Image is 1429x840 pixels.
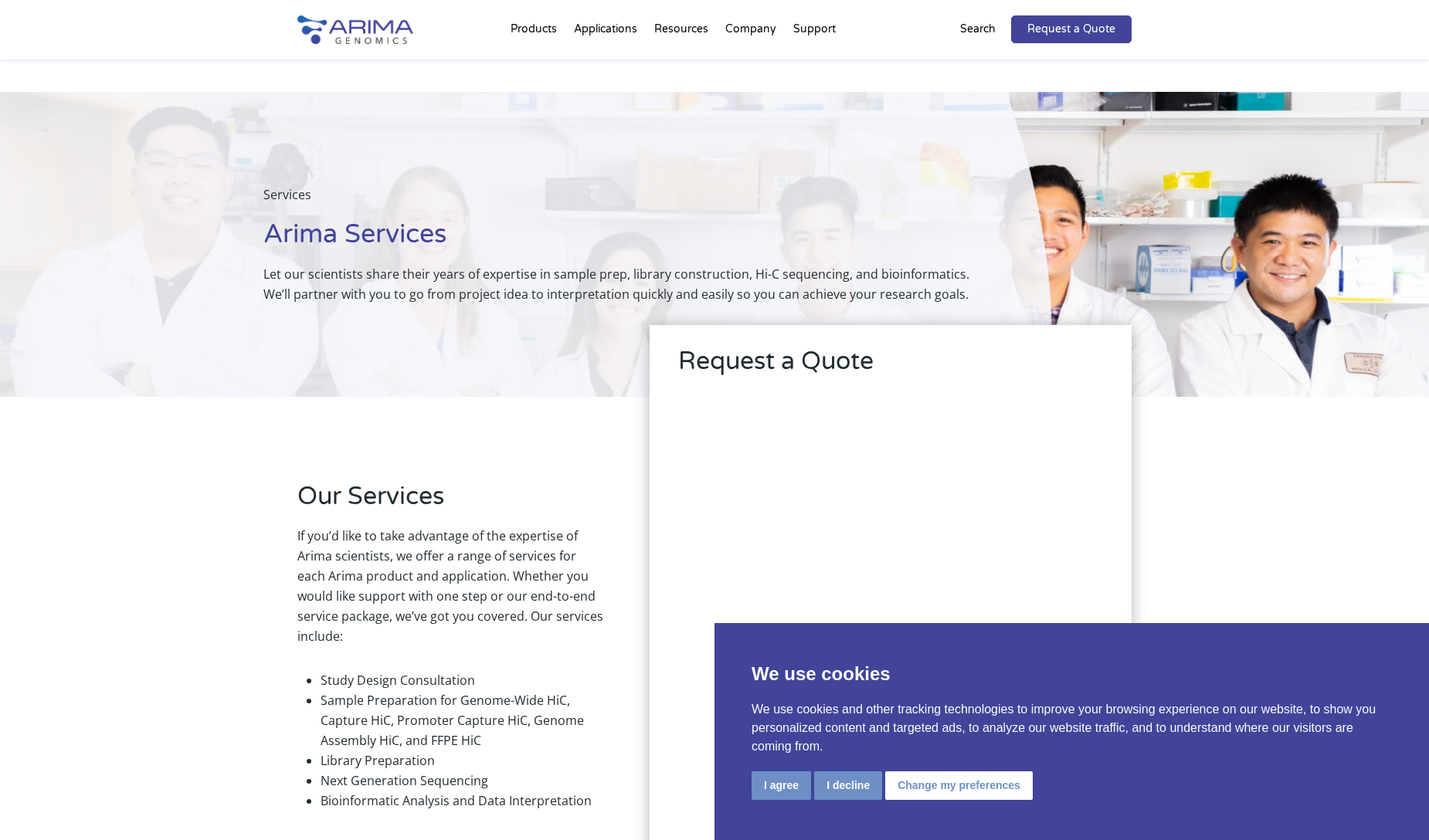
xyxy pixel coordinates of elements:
h2: Request a Quote [678,344,1103,391]
li: Library Preparation [321,750,603,771]
li: Bioinformatic Analysis and Data Interpretation [321,791,603,811]
button: Change my preferences [885,771,1033,800]
button: I agree [752,771,811,800]
p: Services [263,185,976,217]
p: Search [960,19,996,39]
p: If you’d like to take advantage of the expertise of Arima scientists, we offer a range of service... [297,526,603,659]
img: Arima-Genomics-logo [297,15,413,44]
p: We use cookies [752,660,1392,688]
h1: Arima Services [263,217,976,264]
p: We use cookies and other tracking technologies to improve your browsing experience on our website... [752,700,1392,756]
a: Request a Quote [1011,15,1132,43]
li: Next Generation Sequencing [321,771,603,791]
li: Sample Preparation for Genome-Wide HiC, Capture HiC, Promoter Capture HiC, Genome Assembly HiC, a... [321,690,603,750]
li: Study Design Consultation [321,670,603,690]
p: Let our scientists share their years of expertise in sample prep, library construction, Hi-C sequ... [263,264,976,304]
button: I decline [814,771,882,800]
h2: Our Services [297,479,603,526]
